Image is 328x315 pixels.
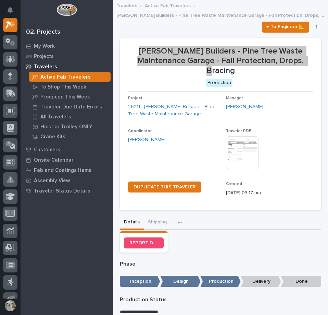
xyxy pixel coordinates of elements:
a: All Travelers [26,112,113,121]
p: All Travelers [40,114,71,120]
p: Phase [120,261,321,267]
div: Production [206,79,232,87]
a: Hoist or Trolley ONLY [26,122,113,131]
p: Active Fab Travelers [40,74,91,80]
button: Notifications [3,3,17,17]
button: users-avatar [3,299,17,313]
a: Produced This Week [26,92,113,102]
p: Customers [34,147,60,153]
a: Assembly View [21,175,113,186]
span: DUPLICATE THIS TRAVELER [134,185,196,189]
p: Production [200,276,241,287]
p: [DATE] 03:17 pm [226,189,318,197]
button: Details [120,215,144,230]
p: Done [281,276,321,287]
a: To Shop This Week [26,82,113,92]
a: Active Fab Travelers [26,72,113,82]
p: Traveler Status Details [34,188,90,194]
span: REPORT DRAWING/DESIGN ISSUE [129,241,158,245]
p: Onsite Calendar [34,157,74,163]
span: Created [226,182,242,186]
a: 26211 - [PERSON_NAME] Builders - Pine Tree Waste Maintenance Garage [128,103,220,118]
p: Inception [120,276,160,287]
p: Traveler Due Date Errors [40,104,102,110]
span: ← To Engineer 📐 [266,23,305,31]
a: DUPLICATE THIS TRAVELER [128,182,201,192]
p: Hoist or Trolley ONLY [40,124,92,130]
a: Customers [21,144,113,155]
a: Active Fab Travelers [145,1,191,9]
p: Travelers [34,64,57,70]
button: ← To Engineer 📐 [262,22,309,33]
a: REPORT DRAWING/DESIGN ISSUE [124,237,164,248]
p: To Shop This Week [40,84,86,90]
p: Production Status [120,296,321,303]
p: [PERSON_NAME] Builders - Pine Tree Waste Maintenance Garage - Fall Protection, Drops, Bracing [128,46,313,76]
a: Onsite Calendar [21,155,113,165]
a: Travelers [116,1,137,9]
a: My Work [21,41,113,51]
p: [PERSON_NAME] Builders - Pine Tree Waste Maintenance Garage - Fall Protection, Drops, Bracing [116,11,325,19]
span: Coordinator [128,129,152,133]
p: Projects [34,54,54,60]
span: Manager [226,96,243,100]
a: [PERSON_NAME] [128,136,165,143]
a: Traveler Due Date Errors [26,102,113,112]
p: Design [160,276,201,287]
div: Notifications [9,7,17,18]
img: Workspace Logo [56,3,77,16]
p: Crane Kits [40,134,65,140]
a: Projects [21,51,113,61]
span: Traveler PDF [226,129,251,133]
span: Project [128,96,142,100]
div: 02. Projects [26,28,60,36]
p: Produced This Week [40,94,90,100]
a: Fab and Coatings Items [21,165,113,175]
a: [PERSON_NAME] [226,103,263,110]
a: Traveler Status Details [21,186,113,196]
p: Delivery [241,276,281,287]
p: My Work [34,43,55,49]
p: Fab and Coatings Items [34,167,91,174]
button: Shipping [144,215,171,230]
a: Crane Kits [26,132,113,141]
p: Assembly View [34,178,70,184]
a: Travelers [21,61,113,72]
